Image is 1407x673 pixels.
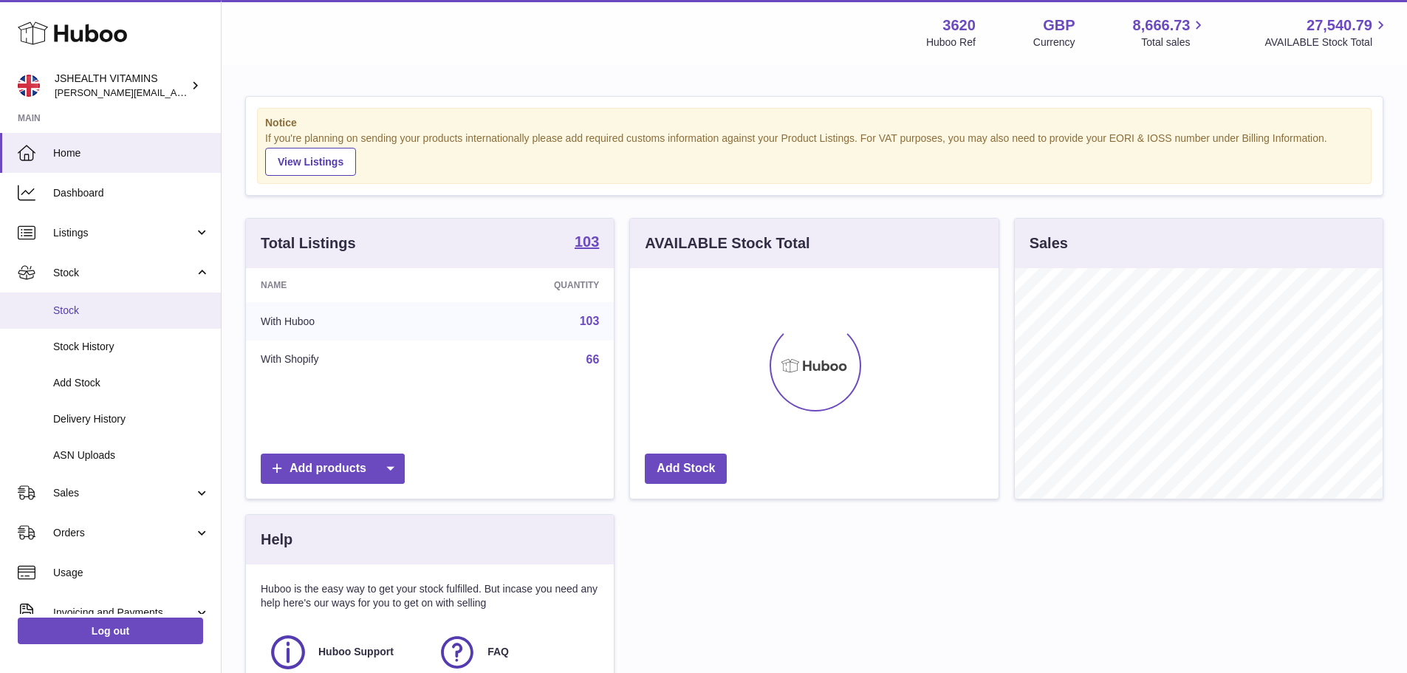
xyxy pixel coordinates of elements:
strong: GBP [1043,16,1075,35]
img: francesca@jshealthvitamins.com [18,75,40,97]
span: Usage [53,566,210,580]
a: View Listings [265,148,356,176]
td: With Huboo [246,302,445,341]
a: 66 [586,353,600,366]
p: Huboo is the easy way to get your stock fulfilled. But incase you need any help here's our ways f... [261,582,599,610]
th: Quantity [445,268,615,302]
a: 103 [580,315,600,327]
span: [PERSON_NAME][EMAIL_ADDRESS][DOMAIN_NAME] [55,86,296,98]
strong: 3620 [942,16,976,35]
th: Name [246,268,445,302]
h3: Total Listings [261,233,356,253]
span: AVAILABLE Stock Total [1264,35,1389,49]
a: 27,540.79 AVAILABLE Stock Total [1264,16,1389,49]
span: FAQ [487,645,509,659]
div: Huboo Ref [926,35,976,49]
a: Add Stock [645,454,727,484]
span: Huboo Support [318,645,394,659]
div: Currency [1033,35,1075,49]
span: Invoicing and Payments [53,606,194,620]
span: Dashboard [53,186,210,200]
span: Stock [53,304,210,318]
a: FAQ [437,632,592,672]
a: 103 [575,234,599,252]
span: Delivery History [53,412,210,426]
div: If you're planning on sending your products internationally please add required customs informati... [265,131,1363,176]
strong: 103 [575,234,599,249]
span: Stock [53,266,194,280]
h3: AVAILABLE Stock Total [645,233,809,253]
a: Huboo Support [268,632,422,672]
span: 27,540.79 [1307,16,1372,35]
div: JSHEALTH VITAMINS [55,72,188,100]
span: Stock History [53,340,210,354]
a: Add products [261,454,405,484]
span: Add Stock [53,376,210,390]
h3: Help [261,530,292,550]
span: Orders [53,526,194,540]
span: Listings [53,226,194,240]
span: ASN Uploads [53,448,210,462]
a: 8,666.73 Total sales [1133,16,1208,49]
a: Log out [18,618,203,644]
span: Total sales [1141,35,1207,49]
strong: Notice [265,116,1363,130]
span: Sales [53,486,194,500]
h3: Sales [1030,233,1068,253]
span: 8,666.73 [1133,16,1191,35]
td: With Shopify [246,341,445,379]
span: Home [53,146,210,160]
